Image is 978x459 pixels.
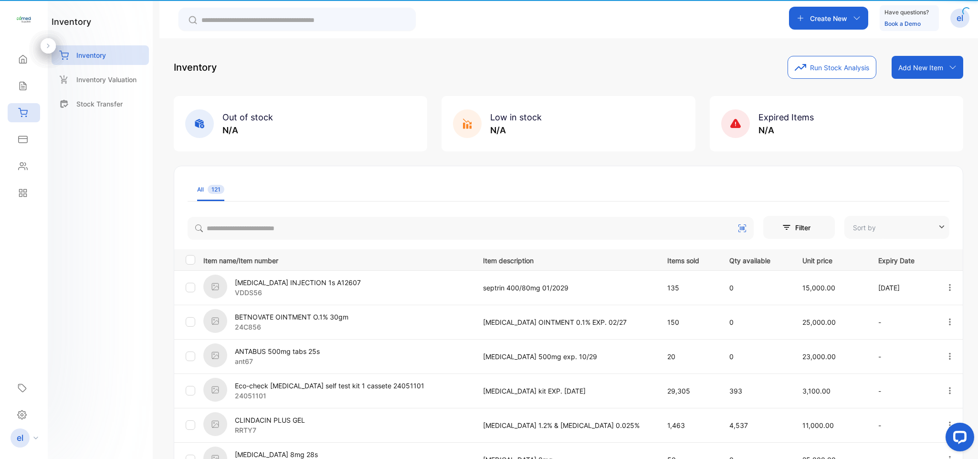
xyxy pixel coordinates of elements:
img: item [203,343,227,367]
p: 24C856 [235,322,348,332]
p: Sort by [853,223,876,233]
p: [MEDICAL_DATA] kit EXP. [DATE] [483,386,648,396]
p: 1,463 [667,420,710,430]
span: 15,000.00 [802,284,835,292]
p: - [878,420,926,430]
p: ant67 [235,356,320,366]
p: Stock Transfer [76,99,123,109]
img: item [203,412,227,436]
p: [MEDICAL_DATA] INJECTION 1s A12607 [235,278,361,288]
p: Inventory Valuation [76,75,137,85]
p: Add New Item [898,63,943,73]
p: 0 [729,283,783,293]
p: septrin 400/80mg 01/2029 [483,283,648,293]
p: 4,537 [729,420,783,430]
p: Qty available [729,254,783,266]
p: Expiry Date [878,254,926,266]
p: 29,305 [667,386,710,396]
h1: inventory [52,15,91,28]
p: N/A [758,124,814,137]
iframe: LiveChat chat widget [938,419,978,459]
p: - [878,317,926,327]
p: Items sold [667,254,710,266]
button: Sort by [844,216,949,239]
p: Have questions? [884,8,929,17]
p: 150 [667,317,710,327]
p: Create New [810,13,847,23]
p: el [957,12,963,24]
p: [DATE] [878,283,926,293]
img: item [203,275,227,299]
p: [MEDICAL_DATA] 1.2% & [MEDICAL_DATA] 0.025% [483,420,648,430]
p: - [878,386,926,396]
p: 24051101 [235,391,424,401]
p: BETNOVATE OINTMENT O.1% 30gm [235,312,348,322]
span: Expired Items [758,112,814,122]
button: Run Stock Analysis [788,56,876,79]
p: ANTABUS 500mg tabs 25s [235,346,320,356]
p: N/A [490,124,542,137]
p: Item name/Item number [203,254,471,266]
span: 3,100.00 [802,387,831,395]
p: Eco-check [MEDICAL_DATA] self test kit 1 cassete 24051101 [235,381,424,391]
img: logo [17,12,31,27]
a: Inventory Valuation [52,70,149,89]
p: 135 [667,283,710,293]
button: Create New [789,7,868,30]
p: - [878,352,926,362]
p: CLINDACIN PLUS GEL [235,415,305,425]
span: 11,000.00 [802,421,834,429]
p: [MEDICAL_DATA] OINTMENT 0.1% EXP. 02/27 [483,317,648,327]
a: Book a Demo [884,20,921,27]
img: item [203,309,227,333]
a: Stock Transfer [52,94,149,114]
p: Unit price [802,254,858,266]
p: 0 [729,317,783,327]
p: RRTY7 [235,425,305,435]
button: el [950,7,969,30]
p: 0 [729,352,783,362]
p: 20 [667,352,710,362]
p: 393 [729,386,783,396]
p: Inventory [174,60,217,75]
div: All [197,185,224,194]
p: [MEDICAL_DATA] 500mg exp. 10/29 [483,352,648,362]
img: item [203,378,227,402]
span: 23,000.00 [802,352,836,361]
p: N/A [222,124,273,137]
span: 121 [208,185,224,194]
span: 25,000.00 [802,318,836,326]
span: Low in stock [490,112,542,122]
p: el [17,432,23,444]
span: Out of stock [222,112,273,122]
a: Inventory [52,45,149,65]
p: VDDS56 [235,288,361,298]
p: Item description [483,254,648,266]
p: Inventory [76,50,106,60]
